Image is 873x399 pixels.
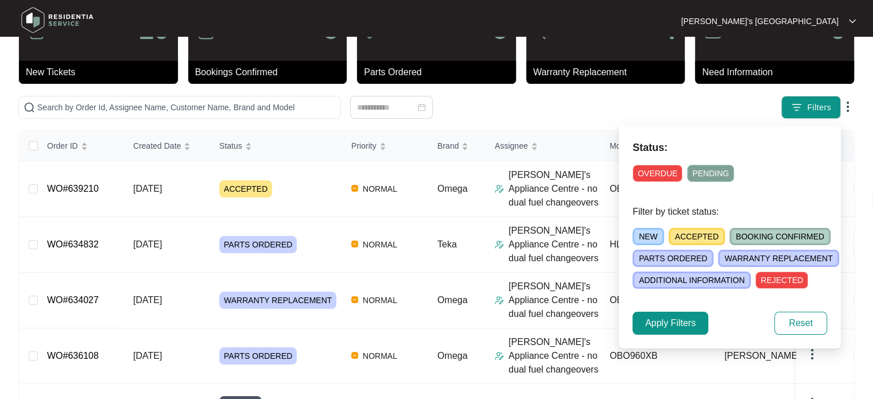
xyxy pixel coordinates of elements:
span: [DATE] [133,239,162,249]
button: Reset [774,312,827,335]
td: OBO9010AMCOM [600,161,715,217]
p: 6 [492,16,507,44]
input: Search by Order Id, Assignee Name, Customer Name, Brand and Model [37,101,336,114]
th: Created Date [124,131,210,161]
span: BOOKING CONFIRMED [730,228,831,245]
span: Priority [351,140,377,152]
p: [PERSON_NAME]'s Appliance Centre - no dual fuel changeovers [509,224,600,265]
span: Order ID [47,140,78,152]
span: PARTS ORDERED [219,347,297,365]
span: Status [219,140,242,152]
span: ADDITIONAL INFORMATION [633,272,751,289]
p: 6 [323,16,338,44]
p: 0 [830,16,845,44]
p: [PERSON_NAME]'s Appliance Centre - no dual fuel changeovers [509,280,600,321]
img: filter icon [791,102,802,113]
span: NEW [633,228,664,245]
a: WO#636108 [47,351,99,361]
span: PARTS ORDERED [633,250,713,267]
span: Created Date [133,140,181,152]
span: PENDING [687,165,734,182]
th: Order ID [38,131,124,161]
th: Priority [342,131,428,161]
a: WO#639210 [47,184,99,193]
span: NORMAL [358,293,402,307]
img: search-icon [24,102,35,113]
img: dropdown arrow [805,347,819,361]
td: OBO606AMCOM [600,273,715,328]
button: Apply Filters [633,312,708,335]
span: ACCEPTED [219,180,272,197]
img: Vercel Logo [351,241,358,247]
p: Filter by ticket status: [633,205,827,219]
img: Assigner Icon [495,184,504,193]
img: dropdown arrow [841,100,855,114]
p: Warranty Replacement [533,65,685,79]
span: WARRANTY REPLACEMENT [718,250,839,267]
p: Bookings Confirmed [195,65,347,79]
td: OBO960XB [600,328,715,384]
img: Vercel Logo [351,352,358,359]
th: Status [210,131,342,161]
span: [DATE] [133,295,162,305]
span: PARTS ORDERED [219,236,297,253]
td: HLB 840P (s) [600,217,715,273]
p: [PERSON_NAME]'s Appliance Centre - no dual fuel changeovers [509,168,600,210]
img: Vercel Logo [351,185,358,192]
span: [DATE] [133,351,162,361]
img: Vercel Logo [351,296,358,303]
button: filter iconFilters [781,96,841,119]
span: ACCEPTED [669,228,725,245]
img: Assigner Icon [495,296,504,305]
img: dropdown arrow [849,18,856,24]
p: New Tickets [26,65,178,79]
img: residentia service logo [17,3,98,37]
span: [DATE] [133,184,162,193]
span: Filters [807,102,831,114]
p: Need Information [702,65,854,79]
p: 10 [138,16,169,44]
th: Assignee [486,131,600,161]
img: Assigner Icon [495,351,504,361]
span: Omega [437,351,467,361]
span: REJECTED [755,272,808,289]
span: OVERDUE [633,165,682,182]
a: WO#634832 [47,239,99,249]
p: 4 [661,16,677,44]
p: Parts Ordered [364,65,516,79]
span: Teka [437,239,457,249]
p: [PERSON_NAME]'s Appliance Centre - no dual fuel changeovers [509,335,600,377]
span: NORMAL [358,182,402,196]
p: [PERSON_NAME]'s [GEOGRAPHIC_DATA] [681,16,839,27]
span: Assignee [495,140,528,152]
span: NORMAL [358,238,402,251]
span: NORMAL [358,349,402,363]
span: Omega [437,295,467,305]
span: [PERSON_NAME] [724,349,800,363]
span: Reset [789,316,813,330]
span: WARRANTY REPLACEMENT [219,292,336,309]
span: Brand [437,140,459,152]
img: Assigner Icon [495,240,504,249]
span: Omega [437,184,467,193]
span: Apply Filters [645,316,696,330]
th: Model [600,131,715,161]
th: Brand [428,131,486,161]
span: Model [610,140,631,152]
a: WO#634027 [47,295,99,305]
p: Status: [633,140,827,156]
